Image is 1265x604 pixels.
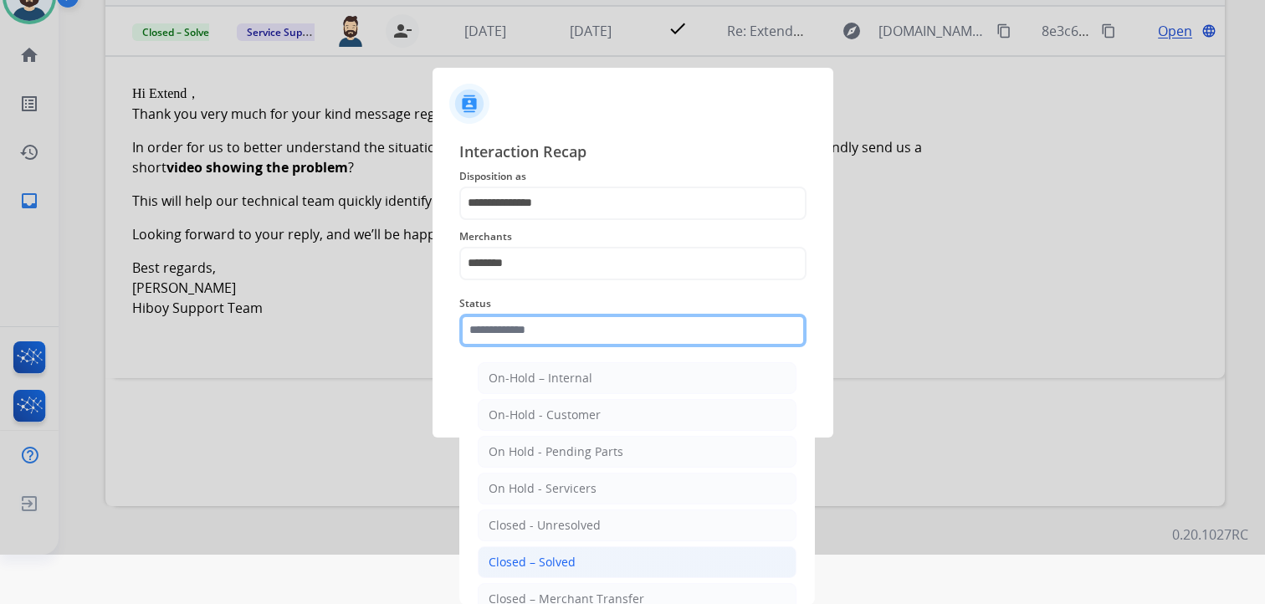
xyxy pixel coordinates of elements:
[449,84,489,124] img: contactIcon
[1172,525,1248,545] p: 0.20.1027RC
[489,517,601,534] div: Closed - Unresolved
[489,443,623,460] div: On Hold - Pending Parts
[459,227,807,247] span: Merchants
[489,370,592,386] div: On-Hold – Internal
[459,166,807,187] span: Disposition as
[489,554,576,571] div: Closed – Solved
[459,140,807,166] span: Interaction Recap
[489,480,597,497] div: On Hold - Servicers
[459,294,807,314] span: Status
[489,407,601,423] div: On-Hold - Customer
